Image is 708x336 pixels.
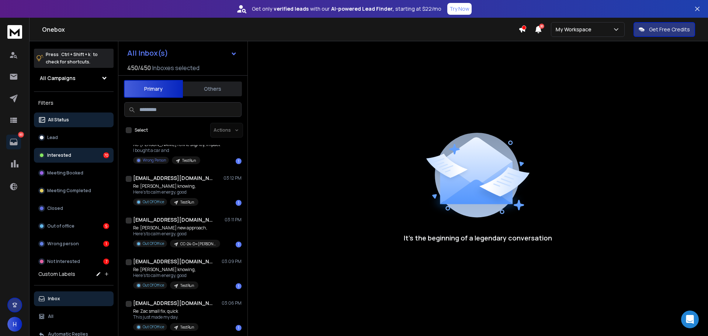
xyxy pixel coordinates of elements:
[225,217,242,223] p: 03:11 PM
[18,132,24,138] p: 83
[556,26,594,33] p: My Workspace
[124,80,183,98] button: Primary
[331,5,394,13] strong: AI-powered Lead Finder,
[34,98,114,108] h3: Filters
[133,258,214,265] h1: [EMAIL_ADDRESS][DOMAIN_NAME]
[223,175,242,181] p: 03:12 PM
[274,5,309,13] strong: verified leads
[133,148,220,153] p: I bought a car and
[133,174,214,182] h1: [EMAIL_ADDRESS][DOMAIN_NAME]
[133,273,198,278] p: Here's to calm energy, good
[133,267,198,273] p: Re: [PERSON_NAME] knowing,
[34,219,114,233] button: Out of office5
[236,200,242,206] div: 1
[143,199,164,205] p: Out Of Office
[47,259,80,264] p: Not Interested
[180,325,194,330] p: TestRun
[34,291,114,306] button: Inbox
[60,50,91,59] span: Ctrl + Shift + k
[103,241,109,247] div: 1
[236,325,242,331] div: 1
[48,296,60,302] p: Inbox
[182,158,196,163] p: TestRun
[7,317,22,332] button: H
[252,5,441,13] p: Get only with our starting at $22/mo
[47,170,83,176] p: Meeting Booked
[681,311,699,328] div: Open Intercom Messenger
[6,135,21,149] a: 83
[450,5,469,13] p: Try Now
[133,183,198,189] p: Re: [PERSON_NAME] knowing,
[47,188,91,194] p: Meeting Completed
[7,25,22,39] img: logo
[48,117,69,123] p: All Status
[133,308,198,314] p: Re: Zac small fix, quick
[48,314,53,319] p: All
[34,166,114,180] button: Meeting Booked
[236,283,242,289] div: 1
[47,135,58,141] p: Lead
[143,283,164,288] p: Out Of Office
[183,81,242,97] button: Others
[135,127,148,133] label: Select
[127,49,168,57] h1: All Inbox(s)
[180,283,194,288] p: TestRun
[143,241,164,246] p: Out Of Office
[46,51,98,66] p: Press to check for shortcuts.
[539,24,544,29] span: 20
[34,148,114,163] button: Interested70
[47,152,71,158] p: Interested
[42,25,518,34] h1: Onebox
[133,231,220,237] p: Here's to calm energy, good
[649,26,690,33] p: Get Free Credits
[143,324,164,330] p: Out Of Office
[40,75,76,82] h1: All Campaigns
[133,299,214,307] h1: [EMAIL_ADDRESS][DOMAIN_NAME]
[133,314,198,320] p: This just made my day.
[38,270,75,278] h3: Custom Labels
[133,225,220,231] p: Re: [PERSON_NAME] new approach,
[634,22,695,37] button: Get Free Credits
[121,46,243,60] button: All Inbox(s)
[180,200,194,205] p: TestRun
[34,71,114,86] button: All Campaigns
[152,63,199,72] h3: Inboxes selected
[34,183,114,198] button: Meeting Completed
[236,242,242,247] div: 1
[34,112,114,127] button: All Status
[404,233,552,243] p: It’s the beginning of a legendary conversation
[133,189,198,195] p: Here's to calm energy, good
[34,236,114,251] button: Wrong person1
[34,130,114,145] button: Lead
[133,216,214,224] h1: [EMAIL_ADDRESS][DOMAIN_NAME]
[236,158,242,164] div: 1
[47,205,63,211] p: Closed
[143,157,166,163] p: Wrong Person
[34,201,114,216] button: Closed
[34,309,114,324] button: All
[103,152,109,158] div: 70
[222,300,242,306] p: 03:06 PM
[34,254,114,269] button: Not Interested7
[180,241,216,247] p: CC-24-D=[PERSON_NAME] - Solar Safe
[103,259,109,264] div: 7
[47,223,74,229] p: Out of office
[127,63,151,72] span: 450 / 450
[222,259,242,264] p: 03:09 PM
[47,241,79,247] p: Wrong person
[447,3,472,15] button: Try Now
[103,223,109,229] div: 5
